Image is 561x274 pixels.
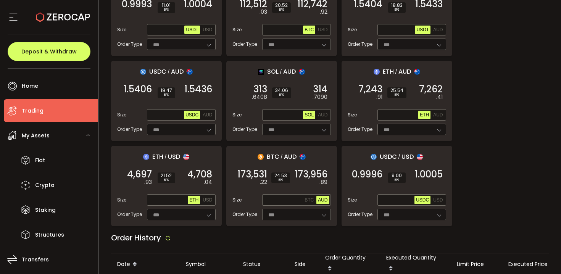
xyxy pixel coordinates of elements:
img: usdc_portfolio.svg [371,154,377,160]
img: usd_portfolio.svg [183,154,189,160]
em: .6408 [252,93,267,101]
span: Order Type [117,41,142,48]
i: BPS [161,178,172,182]
i: BPS [275,93,288,97]
span: BTC [305,197,314,203]
span: 4,697 [127,171,152,178]
span: 1.0005 [415,171,443,178]
em: .92 [320,8,327,16]
span: 11.01 [161,3,172,8]
button: USDT [184,26,200,34]
span: Order Type [348,126,372,133]
span: 1.0004 [184,0,212,8]
em: .22 [260,178,267,186]
i: BPS [275,8,288,12]
em: / [280,68,282,75]
span: BTC [267,152,279,161]
em: .41 [436,93,443,101]
button: BTC [303,26,315,34]
span: Trading [22,105,44,116]
span: ETH [383,67,394,76]
img: aud_portfolio.svg [414,69,420,75]
span: 24.53 [274,173,287,178]
button: USDC [414,196,430,204]
img: eth_portfolio.svg [374,69,380,75]
span: AUD [203,112,212,118]
span: USD [401,152,414,161]
span: Size [117,111,126,118]
i: BPS [161,93,172,97]
button: SOL [303,111,315,119]
img: aud_portfolio.svg [300,154,306,160]
span: 1.5433 [415,0,443,8]
span: 173,531 [237,171,267,178]
span: SOL [305,112,314,118]
span: USDC [149,67,166,76]
span: Staking [35,205,56,216]
em: / [168,68,170,75]
img: usd_portfolio.svg [417,154,423,160]
em: .91 [376,93,382,101]
iframe: Chat Widget [470,192,561,274]
span: Deposit & Withdraw [21,49,77,54]
span: Crypto [35,180,55,191]
img: aud_portfolio.svg [187,69,193,75]
span: 313 [253,85,267,93]
img: usdc_portfolio.svg [140,69,146,75]
span: Order History [111,232,161,243]
em: / [398,153,400,160]
span: Order Type [117,126,142,133]
span: 1.5404 [354,0,382,8]
button: AUD [432,111,444,119]
button: AUD [201,111,214,119]
span: Size [117,197,126,203]
span: Size [232,197,242,203]
div: Date [111,258,180,271]
button: USD [432,196,444,204]
img: aud_portfolio.svg [299,69,305,75]
span: 21.52 [161,173,172,178]
span: 25.54 [390,88,403,93]
span: AUD [284,152,297,161]
span: 1.5406 [124,85,152,93]
span: BTC [305,27,314,32]
span: Order Type [348,211,372,218]
span: ETH [189,197,198,203]
button: ETH [188,196,200,204]
button: Deposit & Withdraw [8,42,90,61]
span: 0.9996 [352,171,382,178]
span: ETH [152,152,163,161]
span: AUD [318,112,327,118]
span: AUD [398,67,411,76]
img: btc_portfolio.svg [258,154,264,160]
span: 7,243 [358,85,382,93]
span: Size [348,197,357,203]
button: AUD [316,196,329,204]
em: .89 [319,178,327,186]
div: Status [237,260,289,269]
span: 4,708 [187,171,212,178]
span: Size [232,26,242,33]
span: SOL [267,67,279,76]
span: Size [348,26,357,33]
span: AUD [318,197,327,203]
button: AUD [316,111,329,119]
button: USDT [415,26,430,34]
span: USDT [416,27,429,32]
em: .03 [260,8,267,16]
span: AUD [171,67,184,76]
span: Order Type [232,211,257,218]
span: 173,956 [295,171,327,178]
span: Order Type [232,41,257,48]
span: 20.52 [275,3,288,8]
em: .93 [144,178,152,186]
button: AUD [432,26,444,34]
span: USD [203,27,212,32]
span: AUD [433,27,443,32]
i: BPS [274,178,287,182]
span: USD [203,197,212,203]
button: USDC [184,111,200,119]
button: ETH [418,111,430,119]
div: Limit Price [451,260,502,269]
span: 34.06 [275,88,288,93]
